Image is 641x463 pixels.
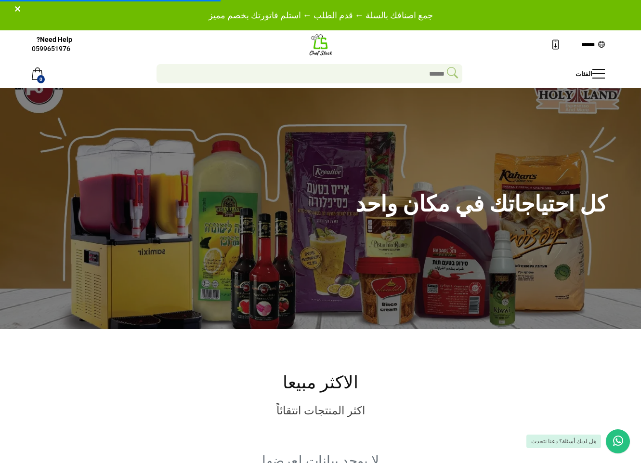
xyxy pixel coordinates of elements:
a: Need Help? [37,35,72,44]
p: جمع اصنافك بالسلة ← قدم الطلب ← استلم فاتورتك بخصم مميز [9,9,632,22]
a: الفئات [576,59,610,88]
div: هل لديك أسئلة؟ دعنا نتحدث [526,435,601,448]
img: LOGO [309,33,333,57]
a: 0599651976 [32,45,70,53]
h2: كل احتياجاتك في مكان واحد [327,193,607,215]
p: اكثر المنتجات انتقائاً [34,403,607,420]
div: نحميل التطبيق [549,39,562,51]
strong: 0 [37,75,45,83]
h2: الاكثر مبيعا [34,372,607,393]
a: 0 [31,59,43,88]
